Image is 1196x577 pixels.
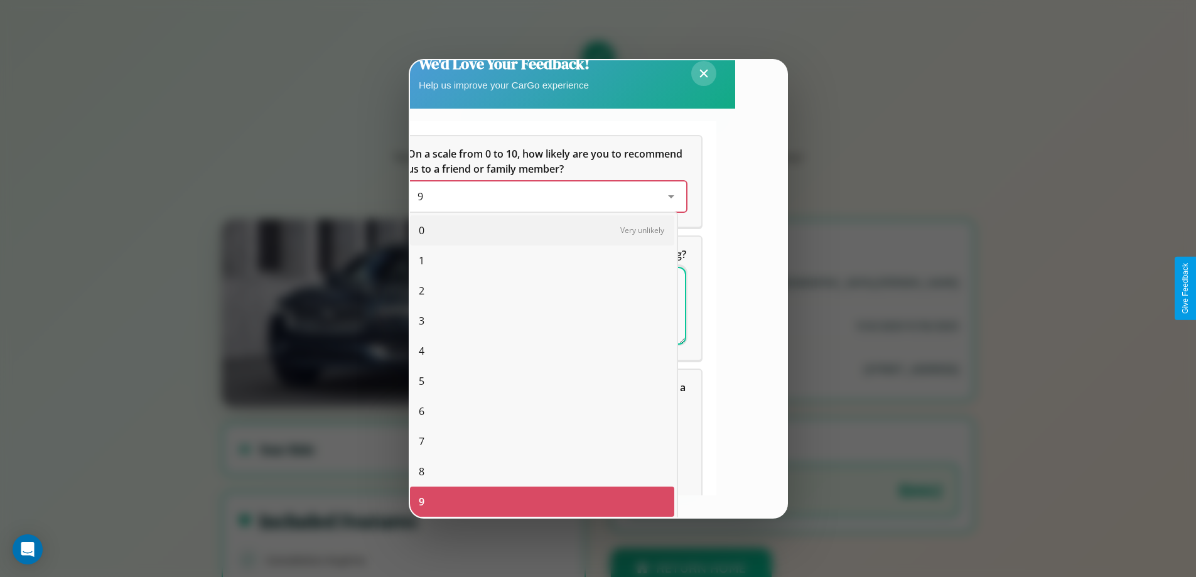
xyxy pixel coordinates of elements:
span: 9 [418,190,423,203]
div: 1 [410,245,674,276]
div: 0 [410,215,674,245]
div: 8 [410,456,674,487]
span: 1 [419,253,424,268]
div: 10 [410,517,674,547]
div: 7 [410,426,674,456]
span: Very unlikely [620,225,664,235]
span: What can we do to make your experience more satisfying? [407,247,686,261]
div: 9 [410,487,674,517]
h5: On a scale from 0 to 10, how likely are you to recommend us to a friend or family member? [407,146,686,176]
div: On a scale from 0 to 10, how likely are you to recommend us to a friend or family member? [407,181,686,212]
h2: We'd Love Your Feedback! [419,53,590,74]
p: Help us improve your CarGo experience [419,77,590,94]
span: 2 [419,283,424,298]
span: 4 [419,343,424,359]
span: 8 [419,464,424,479]
div: 4 [410,336,674,366]
div: 2 [410,276,674,306]
div: 6 [410,396,674,426]
span: 0 [419,223,424,238]
div: On a scale from 0 to 10, how likely are you to recommend us to a friend or family member? [392,136,701,227]
span: 6 [419,404,424,419]
span: On a scale from 0 to 10, how likely are you to recommend us to a friend or family member? [407,147,685,176]
span: Which of the following features do you value the most in a vehicle? [407,380,688,409]
span: 7 [419,434,424,449]
div: 3 [410,306,674,336]
div: Give Feedback [1181,263,1190,314]
span: 9 [419,494,424,509]
span: 3 [419,313,424,328]
div: 5 [410,366,674,396]
div: Open Intercom Messenger [13,534,43,564]
span: 5 [419,374,424,389]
